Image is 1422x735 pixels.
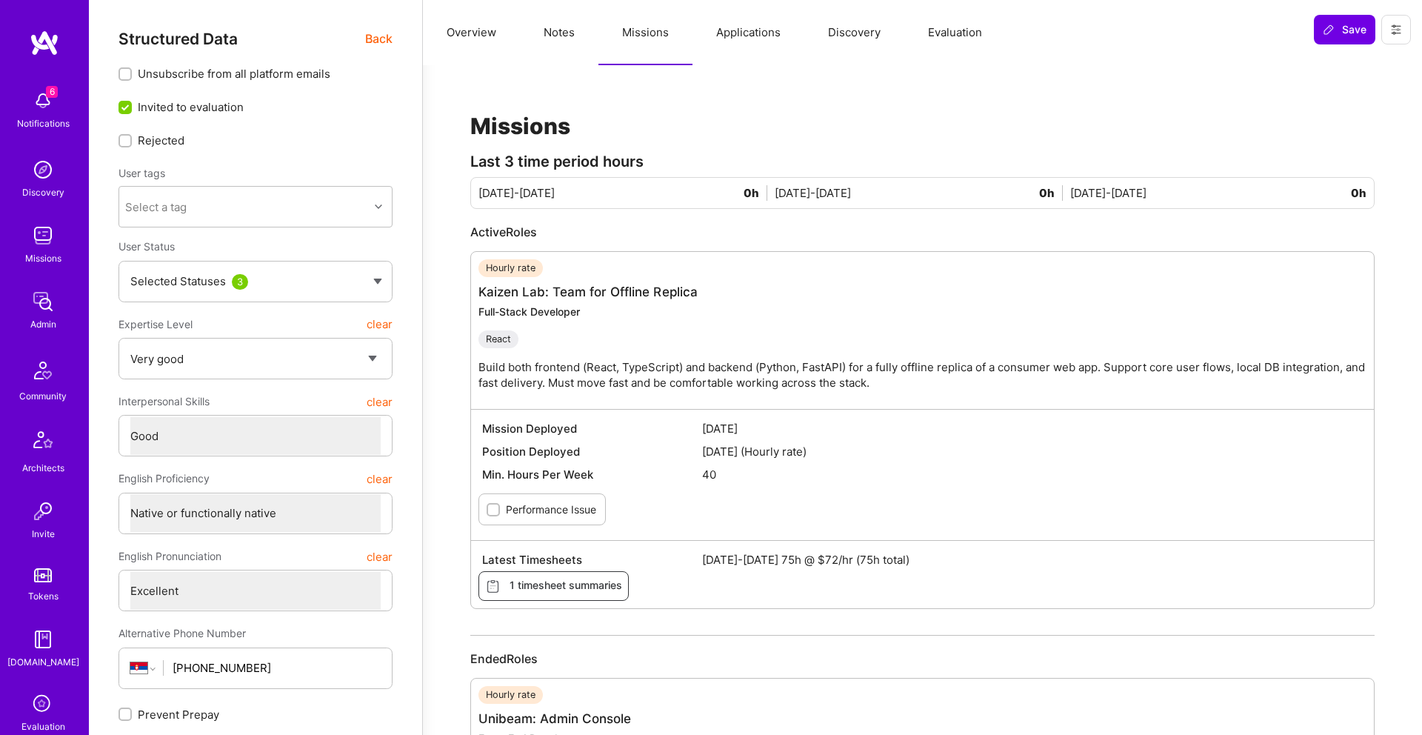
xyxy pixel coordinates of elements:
[28,287,58,316] img: admin teamwork
[46,86,58,98] span: 6
[118,627,246,639] span: Alternative Phone Number
[470,154,1375,170] div: Last 3 time period hours
[478,359,1381,390] p: Build both frontend (React, TypeScript) and backend (Python, FastAPI) for a fully offline replica...
[367,543,393,570] button: clear
[478,711,631,726] a: Unibeam: Admin Console
[367,388,393,415] button: clear
[478,330,518,348] div: React
[775,185,1071,201] div: [DATE]-[DATE]
[130,274,226,288] span: Selected Statuses
[138,133,184,148] span: Rejected
[173,649,381,687] input: +1 (000) 000-0000
[30,316,56,332] div: Admin
[21,719,65,734] div: Evaluation
[22,460,64,476] div: Architects
[367,311,393,338] button: clear
[367,465,393,492] button: clear
[478,259,543,277] div: Hourly rate
[485,578,622,594] span: 1 timesheet summaries
[702,421,1363,436] span: [DATE]
[482,552,702,568] span: Latest Timesheets
[470,651,1375,667] div: Ended Roles
[28,588,59,604] div: Tokens
[118,166,165,180] label: User tags
[482,421,702,436] span: Mission Deployed
[28,86,58,116] img: bell
[25,425,61,460] img: Architects
[118,30,238,48] span: Structured Data
[478,285,698,299] a: Kaizen Lab: Team for Offline Replica
[28,221,58,250] img: teamwork
[118,388,210,415] span: Interpersonal Skills
[34,568,52,582] img: tokens
[28,496,58,526] img: Invite
[702,467,1363,482] span: 40
[232,274,248,290] div: 3
[373,279,382,285] img: caret
[118,465,210,492] span: English Proficiency
[1070,185,1366,201] div: [DATE]-[DATE]
[482,444,702,459] span: Position Deployed
[702,444,1363,459] span: [DATE] (Hourly rate)
[19,388,67,404] div: Community
[25,250,61,266] div: Missions
[1314,15,1375,44] button: Save
[138,707,219,722] span: Prevent Prepay
[744,185,767,201] span: 0h
[7,654,79,670] div: [DOMAIN_NAME]
[25,353,61,388] img: Community
[28,155,58,184] img: discovery
[17,116,70,131] div: Notifications
[138,66,330,82] span: Unsubscribe from all platform emails
[32,526,55,542] div: Invite
[118,240,175,253] span: User Status
[118,543,221,570] span: English Pronunciation
[1039,185,1063,201] span: 0h
[375,203,382,210] i: icon Chevron
[478,686,543,704] div: Hourly rate
[702,552,1363,568] span: [DATE]-[DATE] 75h @ $72/hr (75h total)
[478,571,629,601] button: 1 timesheet summaries
[118,311,193,338] span: Expertise Level
[125,199,187,215] div: Select a tag
[478,185,775,201] div: [DATE]-[DATE]
[506,502,596,517] label: Performance Issue
[29,691,57,719] i: icon SelectionTeam
[22,184,64,200] div: Discovery
[470,224,1375,240] div: Active Roles
[482,467,702,482] span: Min. Hours Per Week
[1323,22,1366,37] span: Save
[138,99,244,115] span: Invited to evaluation
[478,305,1381,319] div: Full-Stack Developer
[1351,185,1366,201] span: 0h
[485,579,501,594] i: icon Timesheets
[28,625,58,654] img: guide book
[470,113,1375,139] h1: Missions
[365,30,393,48] span: Back
[30,30,59,56] img: logo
